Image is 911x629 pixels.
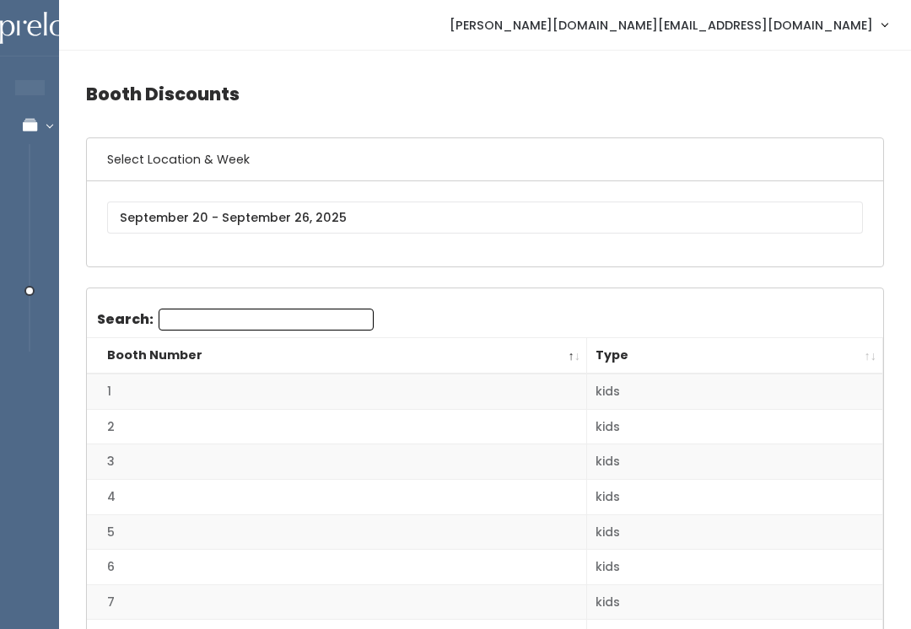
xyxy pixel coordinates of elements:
td: 6 [87,550,587,585]
label: Search: [97,309,374,331]
th: Booth Number: activate to sort column descending [87,338,587,374]
h6: Select Location & Week [87,138,883,181]
input: Search: [159,309,374,331]
td: kids [587,479,883,514]
td: 2 [87,409,587,444]
td: 7 [87,584,587,620]
input: September 20 - September 26, 2025 [107,202,863,234]
td: 5 [87,514,587,550]
td: 1 [87,374,587,409]
td: kids [587,409,883,444]
td: kids [587,444,883,480]
h4: Booth Discounts [86,71,884,117]
td: 3 [87,444,587,480]
td: kids [587,514,883,550]
td: kids [587,374,883,409]
span: [PERSON_NAME][DOMAIN_NAME][EMAIL_ADDRESS][DOMAIN_NAME] [450,16,873,35]
th: Type: activate to sort column ascending [587,338,883,374]
td: 4 [87,479,587,514]
a: [PERSON_NAME][DOMAIN_NAME][EMAIL_ADDRESS][DOMAIN_NAME] [433,7,904,43]
td: kids [587,550,883,585]
td: kids [587,584,883,620]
